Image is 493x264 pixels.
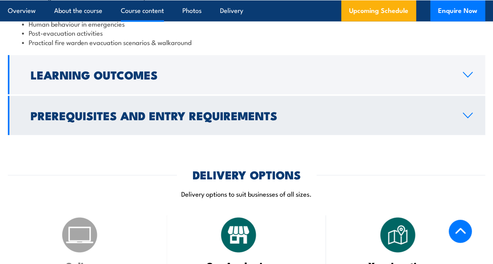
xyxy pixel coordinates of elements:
[8,189,485,198] p: Delivery options to suit businesses of all sizes.
[8,55,485,94] a: Learning Outcomes
[22,28,471,37] li: Post-evacuation activities
[22,19,471,28] li: Human behaviour in emergencies
[8,96,485,135] a: Prerequisites and Entry Requirements
[31,69,450,80] h2: Learning Outcomes
[22,38,471,47] li: Practical fire warden evacuation scenarios & walkaround
[31,110,450,120] h2: Prerequisites and Entry Requirements
[193,169,301,179] h2: DELIVERY OPTIONS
